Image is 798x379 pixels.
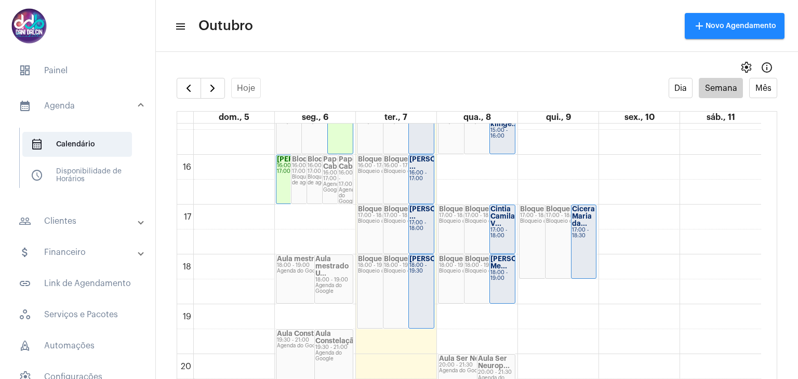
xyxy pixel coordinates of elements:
div: Bloqueio de agenda [384,219,434,224]
strong: Bloqueio [358,156,388,163]
span: Link de Agendamento [10,271,145,296]
span: Automações [10,333,145,358]
div: 16:00 - 17:00 [277,163,306,174]
mat-icon: sidenav icon [19,246,31,259]
span: Serviços e Pacotes [10,302,145,327]
div: 16:00 - 17:00 [358,163,408,169]
div: 18:00 - 19:00 [439,263,489,268]
div: 16:00 - 17:00 [292,163,321,174]
div: Bloqueio de agenda [358,169,408,174]
div: Bloqueio de agenda [384,169,434,174]
div: Agenda do Google [315,283,352,294]
button: Próximo Semana [201,78,225,99]
mat-icon: add [693,20,706,32]
span: sidenav icon [19,340,31,352]
span: sidenav icon [31,169,43,182]
span: Novo Agendamento [693,22,776,30]
div: 17:00 - 18:00 [490,227,514,239]
mat-expansion-panel-header: sidenav iconClientes [6,209,155,234]
strong: Bloqueio [384,206,414,212]
strong: Cintia Camila V... [490,206,515,227]
div: 18:00 - 19:30 [358,263,408,268]
strong: Papo Cabeça [339,156,365,170]
strong: Bloqueio [439,255,469,262]
div: Bloqueio de agenda [520,219,570,224]
a: 6 de outubro de 2025 [300,112,330,123]
div: Bloqueio de agenda [546,219,596,224]
strong: [PERSON_NAME] [277,156,335,163]
strong: Bloqueio [520,206,550,212]
div: Bloqueio de agenda [308,174,337,186]
div: 18:00 - 19:30 [384,263,434,268]
div: 20:00 - 21:30 [439,362,514,368]
strong: [PERSON_NAME] ... [409,156,468,170]
strong: [PERSON_NAME]... [409,255,474,262]
img: 5016df74-caca-6049-816a-988d68c8aa82.png [8,5,50,47]
strong: Aula Constelaçã... [277,330,339,337]
div: 18:00 - 19:00 [277,263,352,268]
strong: Aula Ser Neurop... [478,355,510,369]
div: Bloqueio de agenda [358,268,408,274]
a: 9 de outubro de 2025 [544,112,573,123]
div: 18:00 - 19:00 [465,263,515,268]
span: Painel [10,58,145,83]
strong: Bloqueio [465,206,495,212]
div: sidenav iconAgenda [6,123,155,202]
strong: Cicera Maria da... [572,206,595,227]
span: Calendário [22,132,132,157]
div: Agenda do Google [323,182,352,193]
strong: Bloqueio [292,156,322,163]
strong: Papo Cabeça [323,156,350,170]
a: 10 de outubro de 2025 [622,112,657,123]
mat-panel-title: Financeiro [19,246,139,259]
button: Semana Anterior [177,78,201,99]
div: 18:00 - 19:00 [315,277,352,283]
span: sidenav icon [31,138,43,151]
strong: Bloqueio [358,206,388,212]
span: sidenav icon [19,64,31,77]
strong: Aula Constelaçã... [315,330,360,344]
div: 17:00 - 18:00 [465,213,515,219]
div: 17:00 - 18:30 [546,213,596,219]
div: 20 [179,362,193,371]
mat-expansion-panel-header: sidenav iconAgenda [6,89,155,123]
div: 18:00 - 19:00 [490,270,514,281]
div: 16:00 - 17:00 [409,170,433,182]
div: 16 [181,163,193,172]
mat-icon: sidenav icon [19,100,31,112]
div: Agenda do Google [339,187,352,205]
mat-icon: sidenav icon [19,215,31,227]
strong: Bloqueio [465,255,495,262]
div: 17:00 - 18:00 [409,220,433,232]
div: 17:00 - 18:30 [520,213,570,219]
div: 19:30 - 21:00 [315,345,352,350]
a: 5 de outubro de 2025 [217,112,251,123]
div: Bloqueio de agenda [465,219,515,224]
div: 19:30 - 21:00 [277,337,352,343]
div: 17:00 - 18:00 [384,213,434,219]
mat-icon: sidenav icon [175,20,185,33]
div: 16:00 - 17:00 [308,163,337,174]
span: sidenav icon [19,308,31,321]
strong: Aula mestrado U... [315,255,349,277]
a: 11 de outubro de 2025 [704,112,737,123]
button: Novo Agendamento [685,13,784,39]
div: 17:00 - 18:00 [439,213,489,219]
div: Bloqueio de agenda [384,268,434,274]
div: Bloqueio de agenda [465,268,515,274]
div: Agenda do Google [439,368,514,374]
mat-panel-title: Agenda [19,100,139,112]
mat-icon: Info [761,61,773,74]
span: Disponibilidade de Horários [22,163,132,188]
a: 8 de outubro de 2025 [461,112,493,123]
div: Bloqueio de agenda [439,219,489,224]
button: Hoje [231,78,261,98]
div: Bloqueio de agenda [358,219,408,224]
strong: Aula Ser Neurop... [439,355,501,362]
div: Agenda do Google [277,268,352,274]
button: settings [736,57,756,78]
button: Dia [669,78,693,98]
strong: Bloqueio [384,255,414,262]
strong: Bloqueio [384,156,414,163]
div: Agenda do Google [277,343,352,349]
